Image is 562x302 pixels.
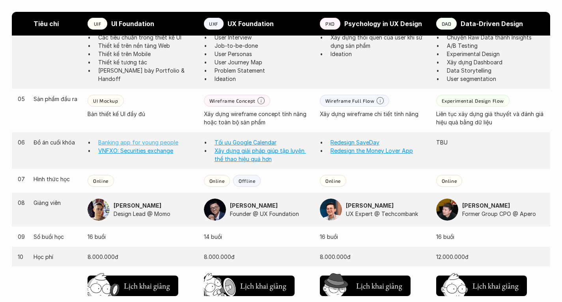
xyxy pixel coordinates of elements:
p: 16 buổi [436,233,544,241]
p: 06 [18,138,26,146]
p: 16 buổi [88,233,196,241]
p: Former Group CPO @ Apero [462,210,544,218]
button: Lịch khai giảng [320,276,411,296]
p: [PERSON_NAME] bày Portfolio & Handoff [98,66,196,83]
button: Lịch khai giảng [88,276,178,296]
p: User segmentation [447,75,544,83]
p: UXF [209,21,218,26]
a: Banking app for young people [98,139,178,146]
p: Experimental Design [447,50,544,58]
p: Job-to-be-done [215,41,312,50]
strong: [PERSON_NAME] [114,202,161,209]
a: Lịch khai giảng [436,272,527,296]
p: Founder @ UX Foundation [230,210,312,218]
p: TBU [436,138,544,146]
p: User Personas [215,50,312,58]
strong: [PERSON_NAME] [462,202,510,209]
p: Offline [239,178,255,184]
p: 12.000.000đ [436,253,544,261]
strong: UX Foundation [228,20,274,28]
p: Wireframe Concept [209,98,256,103]
p: UIF [94,21,101,26]
p: 08 [18,199,26,207]
p: Sản phẩm đầu ra [34,95,80,103]
p: A/B Testing [447,41,544,50]
p: 14 buổi [204,233,312,241]
p: 8.000.000đ [204,253,312,261]
p: Thiết kế trên nền tảng Web [98,41,196,50]
p: User Interview [215,33,312,41]
p: Các tiêu chuẩn trong thiết kế UI [98,33,196,41]
p: Giảng viên [34,199,80,207]
p: Đồ án cuối khóa [34,138,80,146]
a: Lịch khai giảng [320,272,411,296]
p: 8.000.000đ [320,253,428,261]
p: Xây dựng wireframe chi tiết tính năng [320,110,428,118]
p: Xây dựng thói quen của user khi sử dụng sản phẩm [330,33,428,50]
a: Xây dựng giải pháp giúp tập luyện thể thao hiệu quả hơn [215,147,306,162]
p: Experimental Design Flow [442,98,504,103]
p: 16 buổi [320,233,428,241]
p: Online [209,178,225,184]
strong: Tiêu chí [34,20,59,28]
p: Problem Statement [215,66,312,75]
p: 10 [18,253,26,261]
p: UX Expert @ Techcombank [346,210,428,218]
p: Xây dựng wireframe concept tính năng hoặc toàn bộ sản phẩm [204,110,312,126]
button: Lịch khai giảng [436,276,527,296]
p: 8.000.000đ [88,253,196,261]
p: Học phí [34,253,80,261]
p: Số buổi học [34,233,80,241]
strong: [PERSON_NAME] [346,202,394,209]
a: Lịch khai giảng [204,272,295,296]
p: Chuyển Raw Data thành Insights [447,33,544,41]
p: Design Lead @ Momo [114,210,196,218]
strong: UI Foundation [111,20,154,28]
a: Lịch khai giảng [88,272,178,296]
p: 09 [18,233,26,241]
p: Data Storytelling [447,66,544,75]
h5: Lịch khai giảng [239,280,287,291]
a: VNFXO: Securities exchange [98,147,173,154]
p: 05 [18,95,26,103]
p: Thiết kế tương tác [98,58,196,66]
h5: Lịch khai giảng [472,280,519,291]
a: Redesign the Money Lover App [330,147,413,154]
p: DAD [442,21,452,26]
p: Ideation [330,50,428,58]
p: PXD [325,21,335,26]
h5: Lịch khai giảng [123,280,170,291]
p: Online [93,178,108,184]
a: Tối ưu Google Calendar [215,139,276,146]
p: Ideation [215,75,312,83]
strong: Data-Driven Design [461,20,523,28]
p: Wireframe Full Flow [325,98,374,103]
strong: Psychology in UX Design [344,20,422,28]
p: Online [442,178,457,184]
p: Online [325,178,341,184]
p: Xây dựng Dashboard [447,58,544,66]
p: 07 [18,175,26,183]
a: Redesign SaveDay [330,139,379,146]
p: User Journey Map [215,58,312,66]
p: UI Mockup [93,98,118,103]
strong: [PERSON_NAME] [230,202,278,209]
p: Liên tục xây dựng giả thuyết và đánh giá hiệu quả bằng dữ liệu [436,110,544,126]
h5: Lịch khai giảng [355,280,403,291]
p: Bản thiết kế UI đầy đủ [88,110,196,118]
button: Lịch khai giảng [204,276,295,296]
p: Thiết kế trên Mobile [98,50,196,58]
p: Hình thức học [34,175,80,183]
